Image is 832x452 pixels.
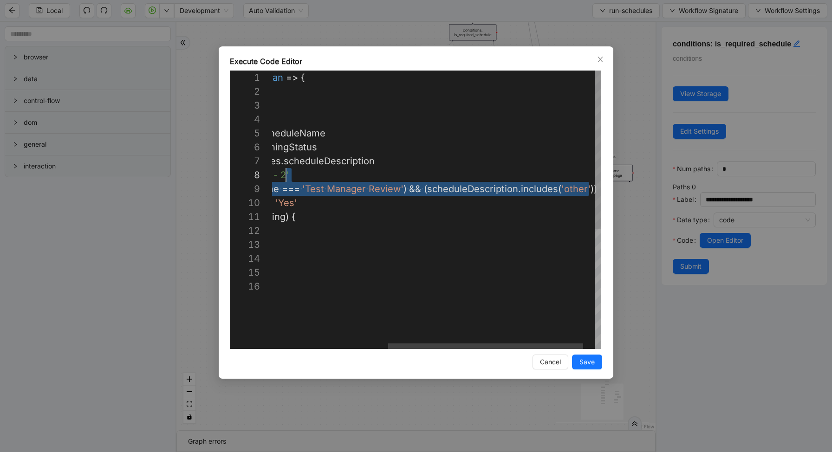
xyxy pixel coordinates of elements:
span: 'other' [561,183,591,194]
div: 9 [230,182,260,196]
span: 'Test [302,183,324,194]
div: 1 [230,71,260,84]
span: Review' [369,183,403,194]
span: ) [403,183,407,194]
span: ·‌ [407,182,409,196]
span: ( [424,183,427,194]
span: scheduleDescription [427,183,518,194]
span: { [301,72,305,83]
div: 5 [230,126,260,140]
span: Save [579,357,595,367]
span: )) [591,183,597,194]
span: . [281,155,284,167]
div: 13 [230,238,260,252]
span: && [409,183,421,194]
button: Save [572,355,602,369]
div: 10 [230,196,260,210]
div: 15 [230,265,260,279]
div: 7 [230,154,260,168]
div: 11 [230,210,260,224]
span: ( [558,183,561,194]
button: Close [595,54,605,65]
span: . [518,183,521,194]
span: ·‌ [324,182,327,196]
button: Cancel [533,355,568,369]
span: ·‌ [421,182,424,196]
div: 6 [230,140,260,154]
div: 14 [230,252,260,265]
span: scheduleName [259,128,325,139]
span: runningStatus [255,142,317,153]
div: 2 [230,84,260,98]
div: 4 [230,112,260,126]
div: Execute Code Editor [230,56,602,67]
span: close [597,56,604,63]
span: => [286,72,298,83]
span: scheduleDescription [284,155,375,167]
span: === [282,183,300,194]
div: 3 [230,98,260,112]
span: 'Yes' [275,197,297,208]
span: { [292,211,296,222]
span: includes [521,183,558,194]
textarea: Editor content;Press Alt+F1 for Accessibility Options. [286,168,286,182]
div: 8 [230,168,260,182]
div: 12 [230,224,260,238]
div: 16 [230,279,260,293]
span: ·‌ [300,182,303,196]
span: Cancel [540,357,561,367]
span: Manager [327,183,366,194]
span: ·‌ [279,182,282,196]
span: ·‌ [366,182,369,196]
span: ) [286,211,289,222]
